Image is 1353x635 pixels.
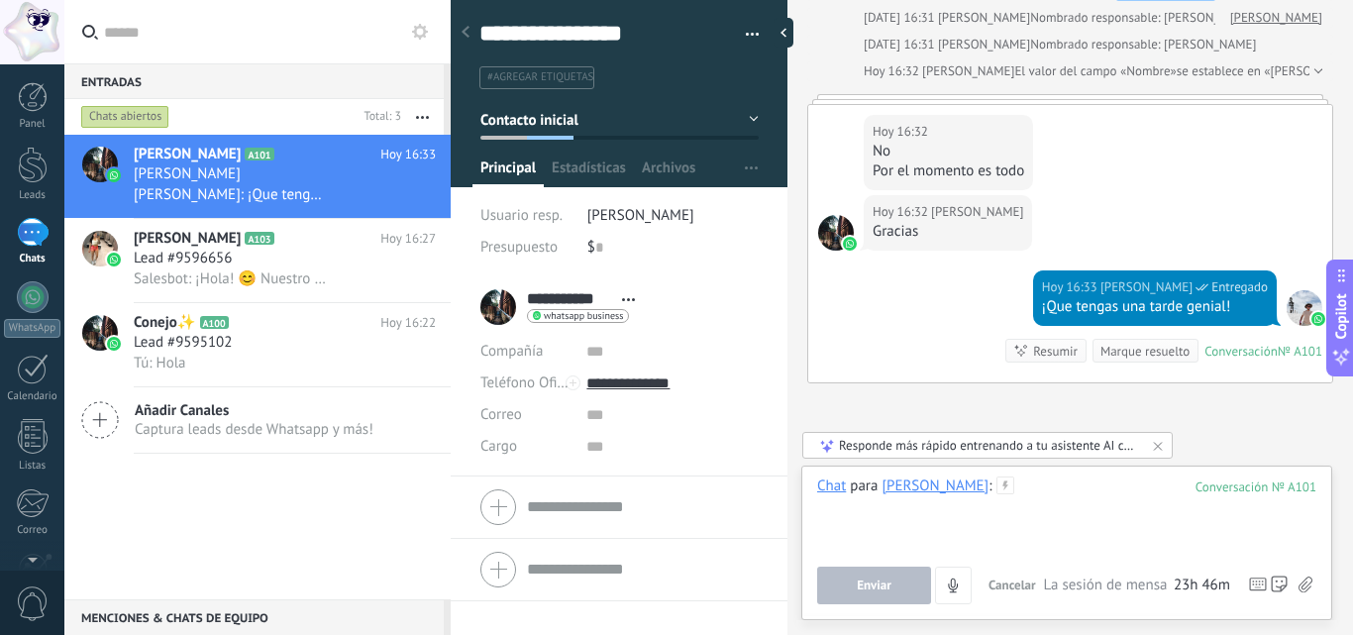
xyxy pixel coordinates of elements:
[1042,297,1268,317] div: ¡Que tengas una tarde genial!
[864,61,922,81] div: Hoy 16:32
[1044,576,1230,595] div: La sesión de mensajería finaliza en
[774,18,793,48] div: Ocultar
[857,579,891,592] span: Enviar
[480,368,572,399] button: Teléfono Oficina
[1287,290,1322,326] span: Israel Conejo
[817,567,931,604] button: Enviar
[981,567,1044,604] button: Cancelar
[4,189,61,202] div: Leads
[1100,342,1190,361] div: Marque resuelto
[64,63,444,99] div: Entradas
[480,439,517,454] span: Cargo
[4,253,61,265] div: Chats
[480,238,558,257] span: Presupuesto
[357,107,401,127] div: Total: 3
[480,405,522,424] span: Correo
[134,185,327,204] span: [PERSON_NAME]: ¡Que tengas una tarde genial!
[1100,277,1193,297] span: Israel Conejo (Oficina de Venta)
[873,122,931,142] div: Hoy 16:32
[1204,343,1278,360] div: Conversación
[1014,61,1176,81] span: El valor del campo «Nombre»
[4,118,61,131] div: Panel
[134,229,241,249] span: [PERSON_NAME]
[480,159,536,187] span: Principal
[989,476,991,496] span: :
[480,431,572,463] div: Cargo
[938,36,1030,53] span: Israel Conejo
[4,390,61,403] div: Calendario
[4,460,61,473] div: Listas
[587,206,694,225] span: [PERSON_NAME]
[873,222,1023,242] div: Gracias
[864,8,938,28] div: [DATE] 16:31
[134,145,241,164] span: [PERSON_NAME]
[64,303,451,386] a: avatariconConejo✨A100Hoy 16:22Lead #9595102Tú: Hola
[864,35,938,54] div: [DATE] 16:31
[380,229,436,249] span: Hoy 16:27
[1311,312,1325,326] img: waba.svg
[134,333,232,353] span: Lead #9595102
[107,337,121,351] img: icon
[134,313,196,333] span: Conejo✨
[487,70,593,84] span: #agregar etiquetas
[873,202,931,222] div: Hoy 16:32
[850,476,878,496] span: para
[864,35,1256,54] div: Nombrado responsable: [PERSON_NAME]
[1196,478,1316,495] div: 101
[4,524,61,537] div: Correo
[134,269,327,288] span: Salesbot: ¡Hola! 😊 Nuestro equipo no está disponible en este momento. Estamos aquí de [DATE] a [D...
[135,420,373,439] span: Captura leads desde Whatsapp y más!
[134,249,232,268] span: Lead #9596656
[1331,293,1351,339] span: Copilot
[380,145,436,164] span: Hoy 16:33
[1042,277,1100,297] div: Hoy 16:33
[245,232,273,245] span: A103
[200,316,229,329] span: A100
[938,9,1030,26] span: Israel Conejo
[64,219,451,302] a: avataricon[PERSON_NAME]A103Hoy 16:27Lead #9596656Salesbot: ¡Hola! 😊 Nuestro equipo no está dispon...
[64,135,451,218] a: avataricon[PERSON_NAME]A101Hoy 16:33[PERSON_NAME][PERSON_NAME]: ¡Que tengas una tarde genial!
[107,253,121,266] img: icon
[480,200,572,232] div: Usuario resp.
[401,99,444,135] button: Más
[989,577,1036,593] span: Cancelar
[480,373,583,392] span: Teléfono Oficina
[81,105,169,129] div: Chats abiertos
[1230,8,1322,28] a: [PERSON_NAME]
[480,336,572,368] div: Compañía
[1044,576,1169,595] span: La sesión de mensajería finaliza en:
[873,161,1024,181] div: Por el momento es todo
[1033,342,1078,361] div: Resumir
[480,206,563,225] span: Usuario resp.
[380,313,436,333] span: Hoy 16:22
[64,599,444,635] div: Menciones & Chats de equipo
[873,142,1024,161] div: No
[839,437,1138,454] div: Responde más rápido entrenando a tu asistente AI con tus fuentes de datos
[4,319,60,338] div: WhatsApp
[107,168,121,182] img: icon
[882,476,989,494] div: Paco Cepeda
[1278,343,1322,360] div: № A101
[642,159,695,187] span: Archivos
[135,401,373,420] span: Añadir Canales
[818,215,854,251] span: Paco Cepeda
[922,62,1014,79] span: Israel Conejo
[544,311,623,321] span: whatsapp business
[480,399,522,431] button: Correo
[1174,576,1230,595] span: 23h 46m
[245,148,273,160] span: A101
[134,354,186,372] span: Tú: Hola
[480,232,572,264] div: Presupuesto
[864,8,1256,28] div: Nombrado responsable: [PERSON_NAME]
[931,202,1023,222] span: Paco Cepeda
[587,232,759,264] div: $
[134,164,241,184] span: [PERSON_NAME]
[552,159,626,187] span: Estadísticas
[843,237,857,251] img: waba.svg
[1211,277,1268,297] span: Entregado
